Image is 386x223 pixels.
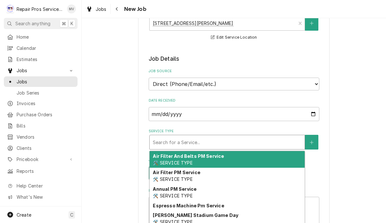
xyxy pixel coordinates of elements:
span: Clients [17,145,74,151]
div: Service Type [149,129,319,150]
strong: Espresso Machine Pm Service [153,203,224,208]
input: yyyy-mm-dd [149,107,319,121]
button: Edit Service Location [210,34,258,42]
a: Jobs [84,4,109,14]
a: Calendar [4,43,78,53]
span: 🛠️ SERVICE TYPE [153,176,192,182]
div: Repair Pros Services Inc's Avatar [6,4,15,13]
label: Reason For Call [149,188,319,193]
label: Date Received [149,98,319,103]
strong: Air Filter PM Service [153,170,200,175]
span: Jobs [17,78,74,85]
span: Bills [17,122,74,129]
span: C [70,211,73,218]
span: New Job [122,5,146,13]
span: 🛠️ SERVICE TYPE [153,160,192,165]
div: Repair Pros Services Inc [17,6,63,12]
span: Pricebook [17,156,65,163]
svg: Create New Location [310,21,314,26]
div: Job Type [149,158,319,180]
a: Reports [4,166,78,176]
a: Go to Pricebook [4,154,78,165]
div: Mindy Volker's Avatar [67,4,76,13]
span: Calendar [17,45,74,51]
a: Vendors [4,132,78,142]
span: Jobs [17,67,65,74]
span: ⌘ [62,20,66,27]
span: Jobs [96,6,107,12]
a: Clients [4,143,78,153]
span: Vendors [17,134,74,140]
span: Search anything [15,20,50,27]
button: Navigate back [112,4,122,14]
span: K [71,20,73,27]
div: MV [67,4,76,13]
button: Create New Service [305,135,318,150]
span: Purchase Orders [17,111,74,118]
a: Go to Jobs [4,65,78,76]
strong: [PERSON_NAME] Stadium Game Day [153,212,238,218]
a: Home [4,32,78,42]
strong: Annual PM Service [153,186,197,192]
span: Reports [17,168,74,174]
div: Service Location [149,10,319,41]
span: Create [17,212,31,218]
span: What's New [17,194,74,200]
div: R [6,4,15,13]
label: Job Type [149,158,319,163]
div: Date Received [149,98,319,121]
a: Purchase Orders [4,109,78,120]
a: Estimates [4,54,78,65]
span: Help Center [17,182,74,189]
span: Estimates [17,56,74,63]
div: Job Source [149,69,319,90]
a: Bills [4,120,78,131]
a: Invoices [4,98,78,109]
label: Job Source [149,69,319,74]
legend: Job Details [149,55,319,63]
span: Home [17,34,74,40]
button: Search anything⌘K [4,18,78,29]
a: Jobs [4,76,78,87]
svg: Create New Service [310,140,314,145]
a: Go to Help Center [4,181,78,191]
span: Invoices [17,100,74,107]
span: Job Series [17,89,74,96]
span: 🛠️ SERVICE TYPE [153,193,192,198]
a: Job Series [4,88,78,98]
label: Service Type [149,129,319,134]
button: Create New Location [305,16,318,31]
strong: Air Filter And Belts PM Service [153,153,224,159]
a: Go to What's New [4,192,78,202]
